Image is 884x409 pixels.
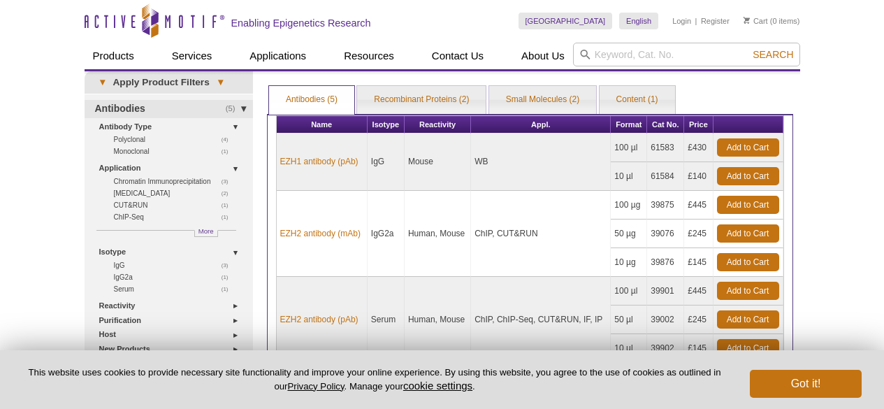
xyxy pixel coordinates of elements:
span: Search [753,49,793,60]
h2: Enabling Epigenetics Research [231,17,371,29]
td: £145 [684,334,713,363]
td: 10 µg [611,248,647,277]
a: ▾Apply Product Filters▾ [85,71,253,94]
a: Contact Us [423,43,492,69]
span: (1) [222,211,236,223]
a: Resources [335,43,403,69]
td: 100 µl [611,134,647,162]
a: More [194,230,218,237]
span: More [198,225,214,237]
img: Your Cart [744,17,750,24]
a: (5)Antibodies [85,100,253,118]
a: Add to Cart [717,167,779,185]
td: ChIP, ChIP-Seq, CUT&RUN, IF, IP [471,277,611,363]
a: New Products [99,342,245,357]
td: £245 [684,306,713,334]
a: English [619,13,658,29]
td: 39076 [647,220,684,248]
span: (1) [222,199,236,211]
a: Services [164,43,221,69]
a: Cart [744,16,768,26]
a: Add to Cart [717,196,779,214]
th: Cat No. [647,116,684,134]
td: £445 [684,277,713,306]
td: IgG2a [368,191,405,277]
td: Human, Mouse [405,277,471,363]
span: (3) [222,175,236,187]
li: | [695,13,697,29]
td: 39875 [647,191,684,220]
th: Price [684,116,713,134]
span: (2) [222,187,236,199]
a: Reactivity [99,299,245,313]
button: cookie settings [403,380,472,392]
span: (1) [222,271,236,283]
span: (3) [222,259,236,271]
a: Host [99,327,245,342]
td: £140 [684,162,713,191]
a: Products [85,43,143,69]
td: 100 µg [611,191,647,220]
a: Isotype [99,245,245,259]
span: (5) [226,100,243,118]
td: 39901 [647,277,684,306]
button: Search [748,48,797,61]
a: Antibody Type [99,120,245,134]
th: Appl. [471,116,611,134]
a: Login [672,16,691,26]
a: Application [99,161,245,175]
a: Add to Cart [717,138,779,157]
a: Register [701,16,730,26]
td: 61583 [647,134,684,162]
a: EZH2 antibody (mAb) [280,227,361,240]
input: Keyword, Cat. No. [573,43,800,66]
span: (1) [222,283,236,295]
td: Mouse [405,134,471,191]
td: Serum [368,277,405,363]
a: Add to Cart [717,224,779,243]
a: (4)Polyclonal [114,134,236,145]
button: Got it! [750,370,862,398]
th: Format [611,116,647,134]
td: £445 [684,191,713,220]
span: ▾ [92,76,113,89]
a: Content (1) [600,86,675,114]
a: Antibodies (5) [269,86,354,114]
span: ▾ [210,76,231,89]
td: 39002 [647,306,684,334]
a: (3)IgG [114,259,236,271]
a: Add to Cart [717,310,779,329]
a: Purification [99,313,245,328]
td: £245 [684,220,713,248]
td: 39876 [647,248,684,277]
a: Add to Cart [717,253,779,271]
a: Privacy Policy [287,381,344,392]
td: 10 µl [611,334,647,363]
a: (1)CUT&RUN [114,199,236,211]
th: Reactivity [405,116,471,134]
a: Small Molecules (2) [489,86,596,114]
span: (4) [222,134,236,145]
td: £145 [684,248,713,277]
a: (1)IgG2a [114,271,236,283]
td: ChIP, CUT&RUN [471,191,611,277]
a: Add to Cart [717,282,779,300]
p: This website uses cookies to provide necessary site functionality and improve your online experie... [22,366,727,393]
td: 50 µg [611,220,647,248]
a: [GEOGRAPHIC_DATA] [519,13,613,29]
a: EZH2 antibody (pAb) [280,313,358,326]
li: (0 items) [744,13,800,29]
a: (1)Serum [114,283,236,295]
td: 50 µl [611,306,647,334]
td: IgG [368,134,405,191]
td: 39902 [647,334,684,363]
th: Isotype [368,116,405,134]
a: (3)Chromatin Immunoprecipitation [114,175,236,187]
td: 100 µl [611,277,647,306]
th: Name [277,116,368,134]
td: Human, Mouse [405,191,471,277]
a: (1)Monoclonal [114,145,236,157]
td: 10 µl [611,162,647,191]
td: WB [471,134,611,191]
a: Recombinant Proteins (2) [357,86,486,114]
